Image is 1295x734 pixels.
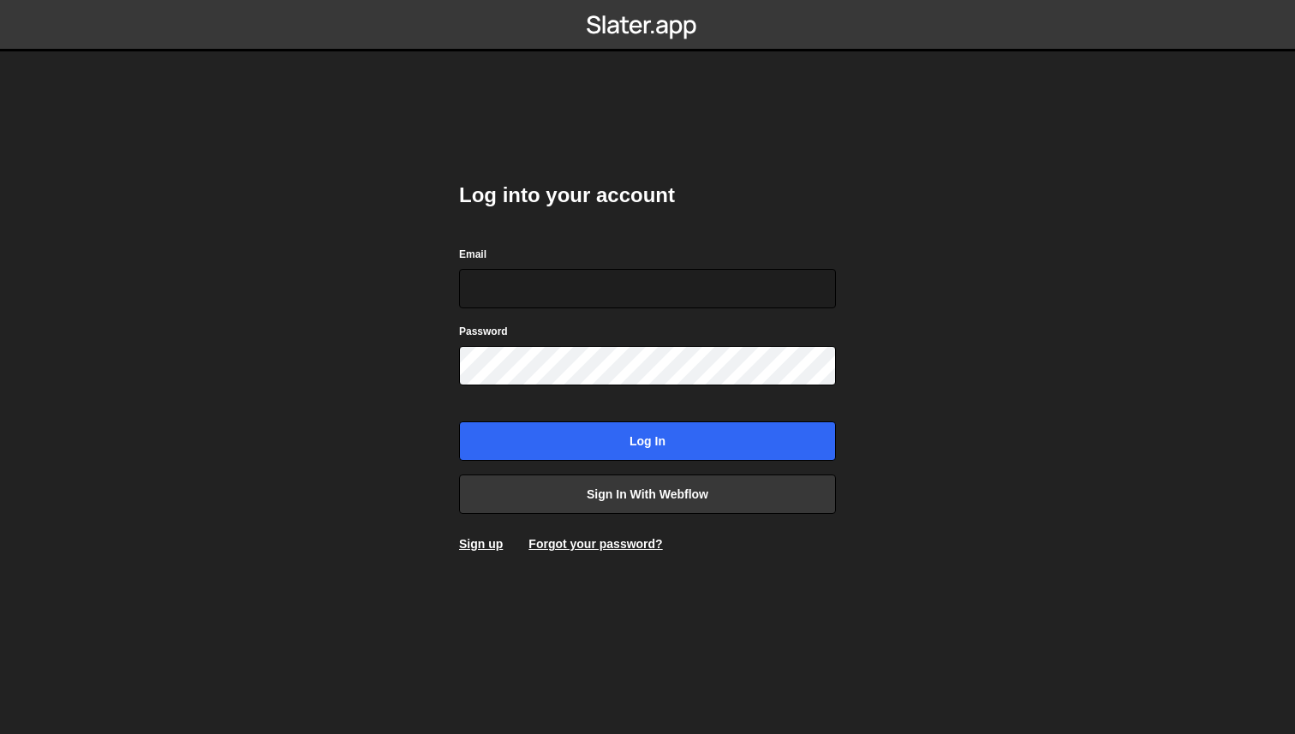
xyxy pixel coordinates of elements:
[459,323,508,340] label: Password
[528,537,662,551] a: Forgot your password?
[459,421,836,461] input: Log in
[459,474,836,514] a: Sign in with Webflow
[459,246,486,263] label: Email
[459,537,503,551] a: Sign up
[459,182,836,209] h2: Log into your account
